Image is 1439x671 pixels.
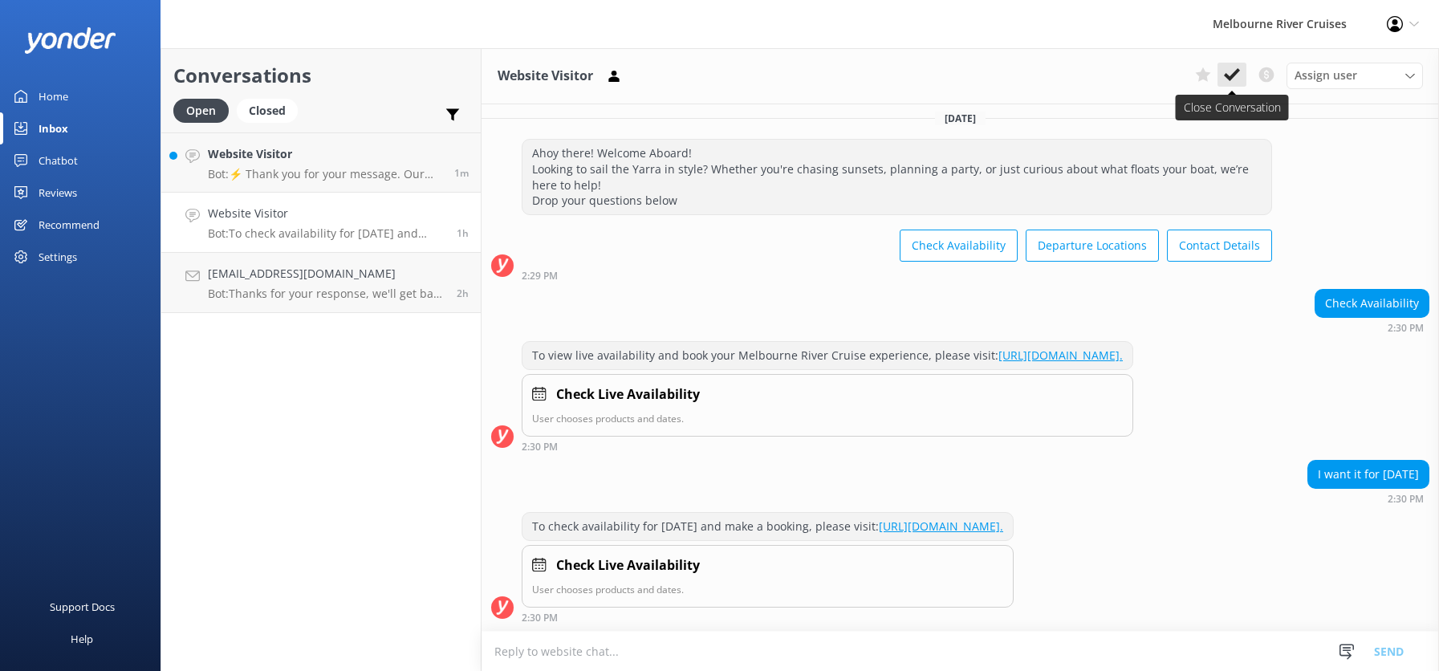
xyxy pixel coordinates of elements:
[498,66,593,87] h3: Website Visitor
[522,342,1132,369] div: To view live availability and book your Melbourne River Cruise experience, please visit:
[1388,323,1424,333] strong: 2:30 PM
[208,226,445,241] p: Bot: To check availability for [DATE] and make a booking, please visit: [URL][DOMAIN_NAME].
[208,287,445,301] p: Bot: Thanks for your response, we'll get back to you as soon as we can during opening hours.
[1315,322,1429,333] div: Sep 25 2025 02:30pm (UTC +10:00) Australia/Sydney
[39,112,68,144] div: Inbox
[900,230,1018,262] button: Check Availability
[532,582,1003,597] p: User chooses products and dates.
[50,591,115,623] div: Support Docs
[935,112,986,125] span: [DATE]
[1295,67,1357,84] span: Assign user
[237,99,298,123] div: Closed
[237,101,306,119] a: Closed
[161,193,481,253] a: Website VisitorBot:To check availability for [DATE] and make a booking, please visit: [URL][DOMAI...
[208,145,442,163] h4: Website Visitor
[39,144,78,177] div: Chatbot
[208,265,445,283] h4: [EMAIL_ADDRESS][DOMAIN_NAME]
[208,205,445,222] h4: Website Visitor
[161,253,481,313] a: [EMAIL_ADDRESS][DOMAIN_NAME]Bot:Thanks for your response, we'll get back to you as soon as we can...
[457,226,469,240] span: Sep 25 2025 02:30pm (UTC +10:00) Australia/Sydney
[39,209,100,241] div: Recommend
[879,518,1003,534] a: [URL][DOMAIN_NAME].
[1167,230,1272,262] button: Contact Details
[39,177,77,209] div: Reviews
[173,101,237,119] a: Open
[556,555,700,576] h4: Check Live Availability
[522,441,1133,452] div: Sep 25 2025 02:30pm (UTC +10:00) Australia/Sydney
[522,612,1014,623] div: Sep 25 2025 02:30pm (UTC +10:00) Australia/Sydney
[522,270,1272,281] div: Sep 25 2025 02:29pm (UTC +10:00) Australia/Sydney
[1315,290,1429,317] div: Check Availability
[556,384,700,405] h4: Check Live Availability
[208,167,442,181] p: Bot: ⚡ Thank you for your message. Our office hours are Mon - Fri 9.30am - 5pm. We'll get back to...
[522,442,558,452] strong: 2:30 PM
[522,271,558,281] strong: 2:29 PM
[998,348,1123,363] a: [URL][DOMAIN_NAME].
[1388,494,1424,504] strong: 2:30 PM
[532,411,1123,426] p: User chooses products and dates.
[454,166,469,180] span: Sep 25 2025 03:55pm (UTC +10:00) Australia/Sydney
[522,140,1271,213] div: Ahoy there! Welcome Aboard! Looking to sail the Yarra in style? Whether you're chasing sunsets, p...
[522,613,558,623] strong: 2:30 PM
[39,241,77,273] div: Settings
[71,623,93,655] div: Help
[173,99,229,123] div: Open
[161,132,481,193] a: Website VisitorBot:⚡ Thank you for your message. Our office hours are Mon - Fri 9.30am - 5pm. We'...
[173,60,469,91] h2: Conversations
[24,27,116,54] img: yonder-white-logo.png
[39,80,68,112] div: Home
[1287,63,1423,88] div: Assign User
[457,287,469,300] span: Sep 25 2025 01:37pm (UTC +10:00) Australia/Sydney
[1026,230,1159,262] button: Departure Locations
[1308,461,1429,488] div: I want it for [DATE]
[522,513,1013,540] div: To check availability for [DATE] and make a booking, please visit:
[1307,493,1429,504] div: Sep 25 2025 02:30pm (UTC +10:00) Australia/Sydney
